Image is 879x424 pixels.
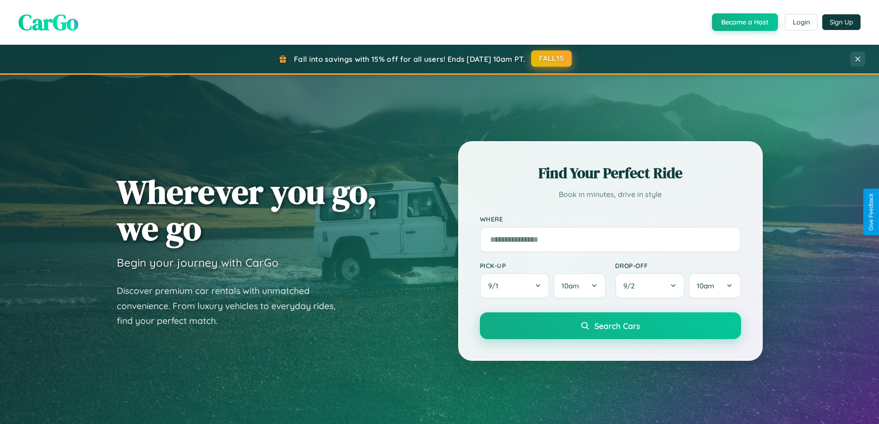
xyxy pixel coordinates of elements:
label: Pick-up [480,262,606,269]
div: Give Feedback [868,193,874,231]
h3: Begin your journey with CarGo [117,256,279,269]
button: Sign Up [822,14,861,30]
button: 9/2 [615,273,685,299]
button: Search Cars [480,312,741,339]
h1: Wherever you go, we go [117,173,377,246]
button: 10am [553,273,605,299]
span: CarGo [18,7,78,37]
label: Where [480,215,741,223]
span: 10am [562,281,579,290]
span: 9 / 2 [623,281,639,290]
button: 9/1 [480,273,550,299]
label: Drop-off [615,262,741,269]
button: 10am [688,273,741,299]
span: 10am [697,281,714,290]
h2: Find Your Perfect Ride [480,163,741,183]
button: Become a Host [712,13,778,31]
span: Fall into savings with 15% off for all users! Ends [DATE] 10am PT. [294,54,525,64]
span: Search Cars [594,321,640,331]
button: FALL15 [531,50,572,67]
span: 9 / 1 [488,281,503,290]
button: Login [785,14,818,30]
p: Book in minutes, drive in style [480,188,741,201]
p: Discover premium car rentals with unmatched convenience. From luxury vehicles to everyday rides, ... [117,283,347,328]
